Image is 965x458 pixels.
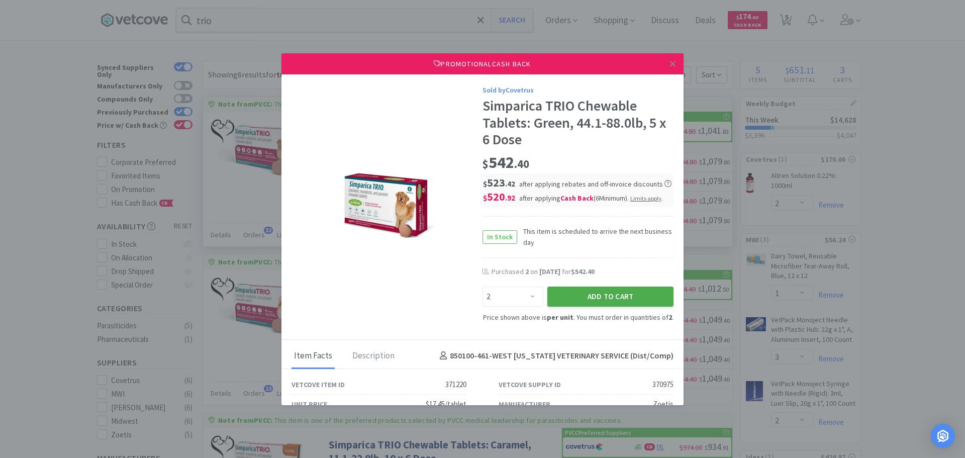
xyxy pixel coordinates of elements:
[630,194,663,203] div: .
[281,53,684,74] div: Promotional Cash Back
[483,193,487,203] span: $
[517,226,673,248] span: This item is scheduled to arrive the next business day
[339,141,435,266] img: dbcc011dc1e14ffb8d6ab61259713f1b_370975.png
[519,194,663,203] span: after applying .
[525,267,529,276] span: 2
[445,379,466,391] div: 371220
[483,175,515,190] span: 523
[436,349,673,362] h4: 850100-461 - WEST [US_STATE] VETERINARY SERVICE (Dist/Comp)
[499,379,561,390] div: Vetcove Supply ID
[931,424,955,448] div: Open Intercom Messenger
[482,312,673,323] div: Price shown above is . You must order in quantities of .
[482,152,529,172] span: 542
[560,194,594,203] i: Cash Back
[482,84,673,96] div: Sold by Covetrus
[514,157,529,171] span: . 40
[292,344,335,369] div: Item Facts
[571,267,595,276] span: $542.40
[492,267,673,277] div: Purchased on for
[350,344,397,369] div: Description
[292,399,327,410] div: Unit Price
[482,157,489,171] span: $
[630,195,661,202] span: Limits apply
[668,313,672,322] strong: 2
[594,194,627,203] span: ( 6 Minimum)
[547,287,673,307] button: Add to Cart
[547,313,573,322] strong: per unit
[499,399,550,410] div: Manufacturer
[483,231,517,243] span: In Stock
[483,179,487,189] span: $
[653,398,673,410] div: Zoetis
[505,193,515,203] span: . 92
[505,179,515,189] span: . 42
[483,190,515,204] span: 520
[426,398,466,410] div: $17.45/tablet
[292,379,345,390] div: Vetcove Item ID
[652,379,673,391] div: 370975
[519,179,671,189] span: after applying rebates and off-invoice discounts
[539,267,560,276] span: [DATE]
[482,98,673,148] div: Simparica TRIO Chewable Tablets: Green, 44.1-88.0lb, 5 x 6 Dose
